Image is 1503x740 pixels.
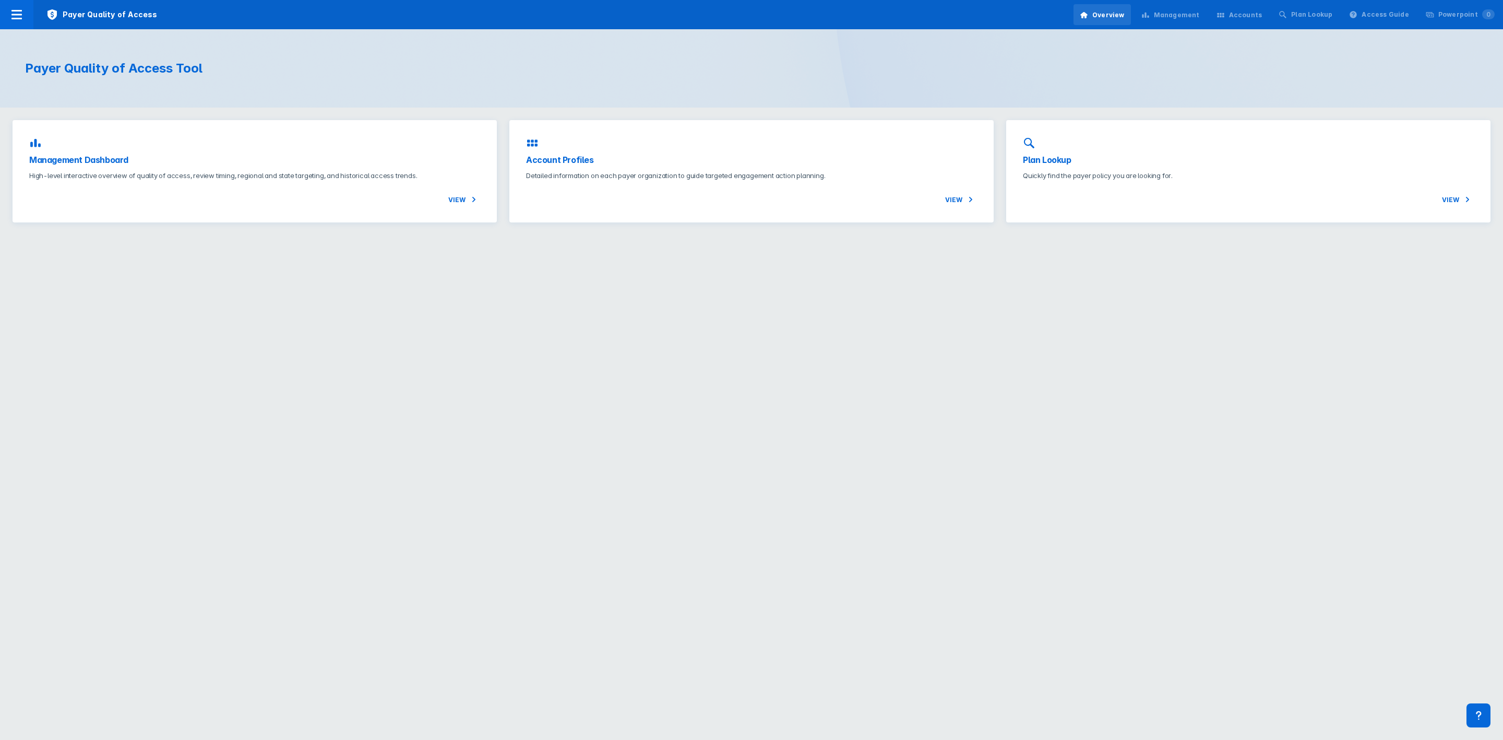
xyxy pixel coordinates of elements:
[1362,10,1409,19] div: Access Guide
[13,120,497,222] a: Management DashboardHigh-level interactive overview of quality of access, review timing, regional...
[1154,10,1200,20] div: Management
[29,154,480,166] h3: Management Dashboard
[1023,154,1474,166] h3: Plan Lookup
[1442,193,1474,206] span: View
[1210,4,1269,25] a: Accounts
[509,120,994,222] a: Account ProfilesDetailed information on each payer organization to guide targeted engagement acti...
[1073,4,1131,25] a: Overview
[1135,4,1206,25] a: Management
[1438,10,1495,19] div: Powerpoint
[29,170,480,181] p: High-level interactive overview of quality of access, review timing, regional and state targeting...
[945,193,977,206] span: View
[1482,9,1495,19] span: 0
[526,154,977,166] h3: Account Profiles
[448,193,480,206] span: View
[1291,10,1332,19] div: Plan Lookup
[1092,10,1125,20] div: Overview
[1023,170,1474,181] p: Quickly find the payer policy you are looking for.
[25,61,739,76] h1: Payer Quality of Access Tool
[1466,703,1490,727] div: Contact Support
[1229,10,1262,20] div: Accounts
[526,170,977,181] p: Detailed information on each payer organization to guide targeted engagement action planning.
